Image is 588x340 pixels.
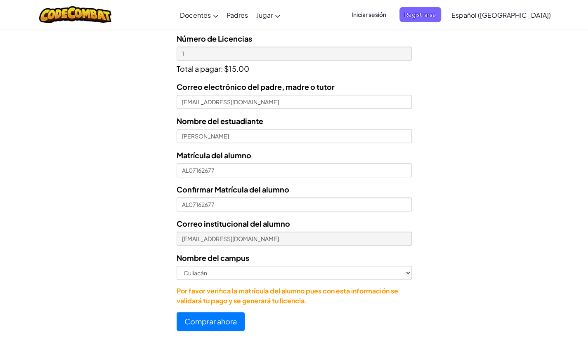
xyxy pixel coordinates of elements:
label: Matrícula del alumno [177,149,251,161]
span: Español ([GEOGRAPHIC_DATA]) [451,11,551,19]
label: Nombre del campus [177,252,249,264]
label: Confirmar Matrícula del alumno [177,183,289,195]
span: Jugar [256,11,273,19]
label: Correo institucional del alumno [177,218,290,230]
a: Padres [222,4,252,26]
p: Por favor verifica la matrícula del alumno pues con esta información se validará tu pago y se gen... [177,286,412,306]
a: Docentes [176,4,222,26]
p: Total a pagar: $15.00 [177,61,412,75]
button: Comprar ahora [177,312,245,331]
label: Número de Licencias [177,33,252,45]
img: CodeCombat logo [39,6,111,23]
a: Jugar [252,4,284,26]
a: Español ([GEOGRAPHIC_DATA]) [447,4,555,26]
label: Nombre del estuadiante [177,115,263,127]
label: Correo electrónico del padre, madre o tutor [177,81,335,93]
button: Iniciar sesión [347,7,391,22]
span: Docentes [180,11,211,19]
button: Registrarse [399,7,441,22]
